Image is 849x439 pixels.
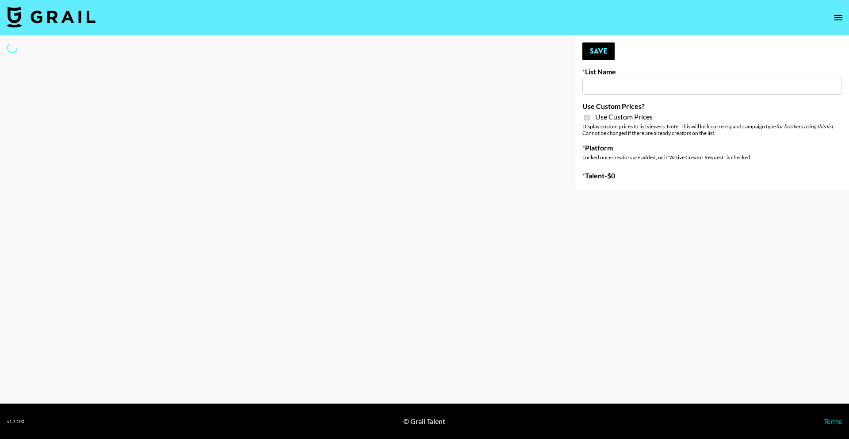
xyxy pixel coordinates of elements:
[582,123,842,136] div: Display custom prices to list viewers. Note: This will lock currency and campaign type . Cannot b...
[595,112,653,121] span: Use Custom Prices
[582,67,842,76] label: List Name
[582,154,842,161] div: Locked once creators are added, or if "Active Creator Request" is checked.
[824,417,842,425] a: Terms
[7,419,24,424] div: v 1.7.100
[582,143,842,152] label: Platform
[582,42,615,60] button: Save
[776,123,833,130] em: for bookers using this list
[582,171,842,180] label: Talent - $ 0
[582,102,842,111] label: Use Custom Prices?
[403,417,445,426] div: © Grail Talent
[7,6,96,27] img: Grail Talent
[830,9,847,27] button: open drawer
